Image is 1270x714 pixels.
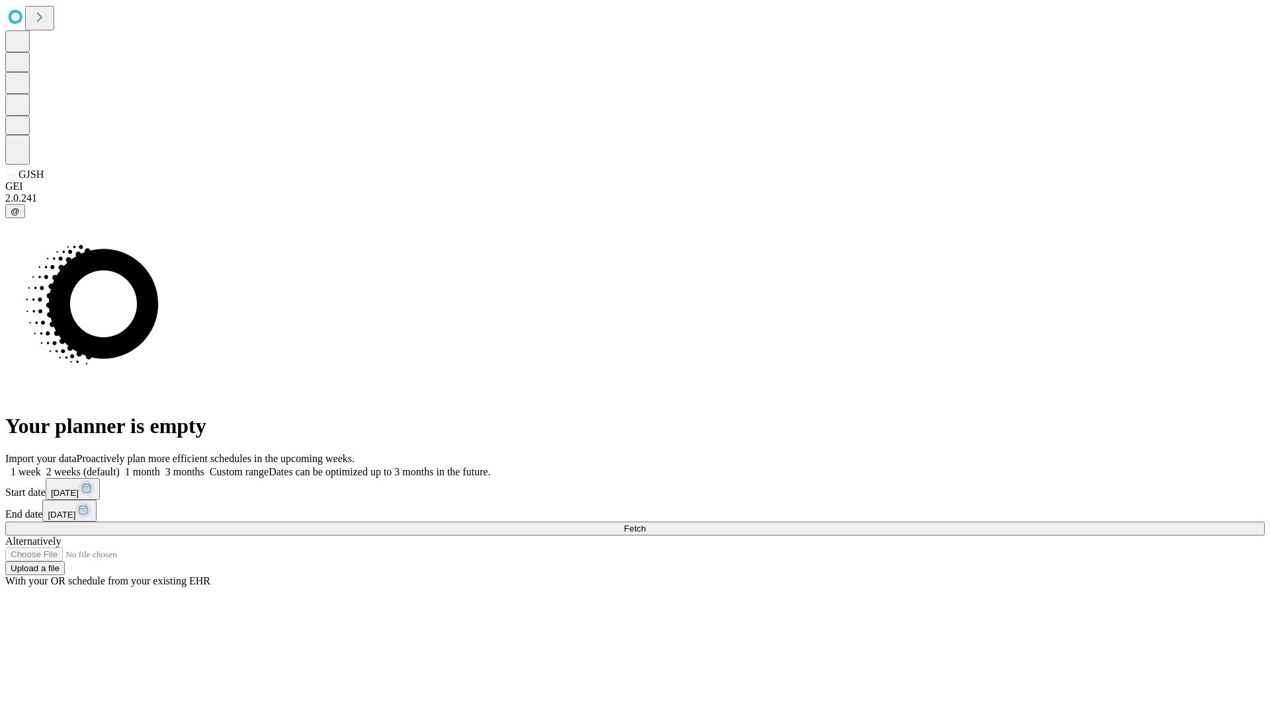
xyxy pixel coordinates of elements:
div: GEI [5,180,1265,192]
div: 2.0.241 [5,192,1265,204]
span: 2 weeks (default) [46,466,120,477]
span: [DATE] [48,510,75,520]
span: 1 month [125,466,160,477]
span: 1 week [11,466,41,477]
span: Fetch [624,524,646,534]
span: GJSH [19,169,44,180]
button: Upload a file [5,561,65,575]
div: End date [5,500,1265,522]
span: Custom range [210,466,269,477]
span: Proactively plan more efficient schedules in the upcoming weeks. [77,453,355,464]
div: Start date [5,478,1265,500]
span: Dates can be optimized up to 3 months in the future. [269,466,490,477]
span: Alternatively [5,535,61,547]
h1: Your planner is empty [5,414,1265,438]
span: Import your data [5,453,77,464]
span: With your OR schedule from your existing EHR [5,575,210,586]
button: @ [5,204,25,218]
span: 3 months [165,466,204,477]
button: Fetch [5,522,1265,535]
span: @ [11,206,20,216]
span: [DATE] [51,488,79,498]
button: [DATE] [42,500,97,522]
button: [DATE] [46,478,100,500]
